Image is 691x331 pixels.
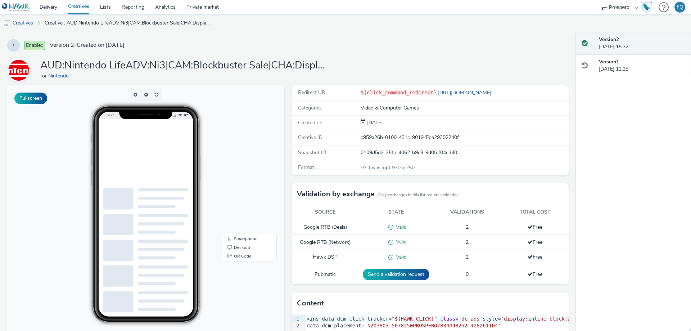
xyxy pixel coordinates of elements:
span: Snapshot ID [298,149,326,156]
span: [DATE] [366,119,383,126]
div: Video & Computer Games [361,104,568,112]
span: Created on [298,119,322,126]
strong: Version 1 [599,58,619,65]
span: 14:27 [99,28,107,32]
div: 2 [292,322,301,330]
td: Pubmatic [292,265,359,284]
span: 2 [466,224,469,231]
span: Format [298,164,314,171]
img: Hawk Academy [641,1,652,13]
div: c959a26b-0100-431c-9019-5ba29302240f [361,134,568,141]
td: Hawk DSP [292,250,359,265]
div: data-dcm-placement= [304,322,644,330]
span: 2 [466,254,469,260]
span: Desktop [227,160,243,164]
a: Creative : AUD:Nintendo LifeADV:Ni3|CAM:Blockbuster Sale|CHA:Display|PLA:Prospero|INV:IGN|PHA:Alw... [41,14,214,32]
span: "${HAWK_CLICK}" [392,316,437,322]
span: Version 2 - Created on [DATE] [50,41,125,49]
div: 0109d5d2-25fb-4062-b9c8-9d0fef04c340 [361,149,568,156]
span: 0 [466,271,469,278]
span: Valid [393,254,407,260]
div: [DATE] 15:32 [599,36,685,51]
div: FQ [677,2,683,13]
span: QR Code [227,169,244,173]
button: Send a validation request [363,269,429,280]
a: Nintendo [48,72,72,79]
span: 'display:inline-block;width:970px;height:250px' [501,316,643,322]
span: Valid [393,238,407,245]
span: for [40,72,48,79]
h3: Content [297,298,324,309]
div: [DATE] 12:25 [599,58,685,73]
span: 'dcmads' [459,316,483,322]
a: [URL][DOMAIN_NAME] [437,89,494,96]
h3: Validation by exchange [297,189,375,200]
div: <ins data-dcm-click-tracker= = style= [304,316,644,323]
span: Creative ID [298,134,322,141]
li: QR Code [217,166,268,175]
div: 1 [292,316,301,323]
td: Google RTB (Deals) [292,220,359,235]
span: class [440,316,455,322]
th: Validations [433,205,501,220]
span: Smartphone [227,151,250,156]
span: Free [528,239,542,246]
span: Free [528,224,542,231]
span: Valid [393,224,407,231]
th: Total cost [501,205,569,220]
small: Only exchanges in this list require validation [378,192,459,198]
h1: AUD:Nintendo LifeADV:Ni3|CAM:Blockbuster Sale|CHA:Display|PLA:Prospero|INV:IGN|PHA:Always On|OBJ:... [40,59,328,72]
span: Categories [298,104,322,111]
span: Free [528,271,542,278]
li: Smartphone [217,149,268,158]
span: 2 [466,239,469,246]
th: State [359,205,433,220]
img: undefined Logo [2,3,30,12]
li: Desktop [217,158,268,166]
strong: Version 2 [599,36,619,43]
td: Google RTB (Network) [292,235,359,250]
a: Hawk Academy [641,1,655,13]
span: 970 x 250 [368,164,415,171]
span: Redirect URL [298,89,328,96]
span: Enabled [24,41,45,50]
th: Source [292,205,359,220]
img: mobile [4,20,11,27]
span: Javascript [369,164,392,171]
a: Nintendo [7,67,33,73]
span: 'N207803.5078250PROSPERO/B34043252.428261104' [364,323,501,328]
div: Creation 05 September 2025, 12:25 [366,119,383,126]
span: Free [528,254,542,260]
button: Fullscreen [14,93,47,104]
code: ${click_command_redirect} [361,90,437,95]
img: Nintendo [8,60,29,81]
